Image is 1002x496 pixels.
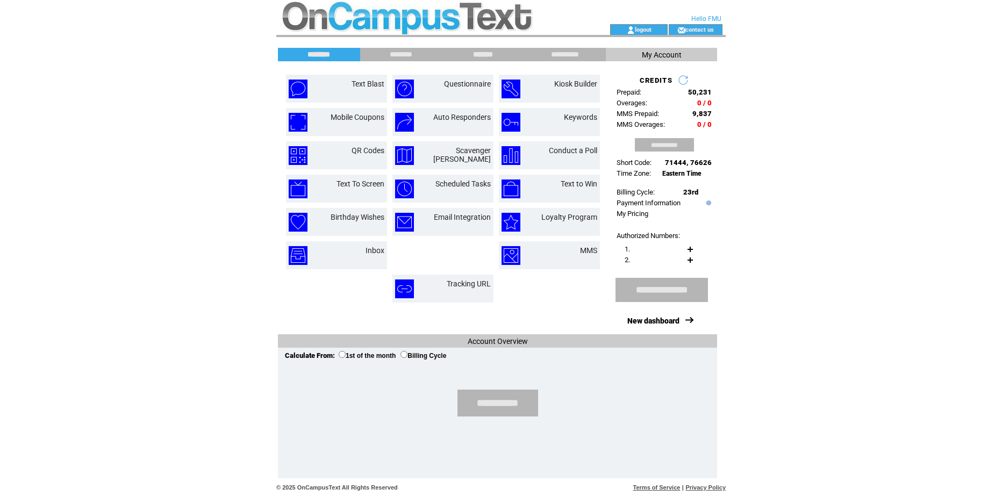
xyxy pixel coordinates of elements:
span: © 2025 OnCampusText All Rights Reserved [276,484,398,491]
img: text-to-screen.png [289,179,307,198]
img: keywords.png [502,113,520,132]
a: New dashboard [627,317,679,325]
a: Payment Information [617,199,681,207]
img: contact_us_icon.gif [677,26,685,34]
span: Authorized Numbers: [617,232,680,240]
span: 0 / 0 [697,99,712,107]
span: 0 / 0 [697,120,712,128]
a: logout [635,26,652,33]
span: MMS Prepaid: [617,110,659,118]
span: 71444, 76626 [665,159,712,167]
img: help.gif [704,200,711,205]
img: inbox.png [289,246,307,265]
span: Eastern Time [662,170,702,177]
img: email-integration.png [395,213,414,232]
a: Loyalty Program [541,213,597,221]
span: Short Code: [617,159,652,167]
a: Questionnaire [444,80,491,88]
img: auto-responders.png [395,113,414,132]
label: Billing Cycle [400,352,446,360]
a: Scavenger [PERSON_NAME] [433,146,491,163]
a: Privacy Policy [685,484,726,491]
a: Auto Responders [433,113,491,121]
img: kiosk-builder.png [502,80,520,98]
span: Calculate From: [285,351,335,360]
input: 1st of the month [339,351,346,358]
span: Time Zone: [617,169,651,177]
input: Billing Cycle [400,351,407,358]
span: Billing Cycle: [617,188,655,196]
span: My Account [642,51,682,59]
img: account_icon.gif [627,26,635,34]
a: Terms of Service [633,484,681,491]
span: MMS Overages: [617,120,665,128]
img: mms.png [502,246,520,265]
span: CREDITS [640,76,672,84]
a: Text To Screen [337,179,384,188]
span: 23rd [683,188,698,196]
span: Overages: [617,99,647,107]
a: Email Integration [434,213,491,221]
a: Text Blast [352,80,384,88]
a: Kiosk Builder [554,80,597,88]
a: Inbox [366,246,384,255]
label: 1st of the month [339,352,396,360]
img: text-blast.png [289,80,307,98]
a: Keywords [564,113,597,121]
a: MMS [580,246,597,255]
span: 2. [625,256,630,264]
img: conduct-a-poll.png [502,146,520,165]
span: | [682,484,684,491]
span: 50,231 [688,88,712,96]
a: contact us [685,26,714,33]
img: qr-codes.png [289,146,307,165]
img: text-to-win.png [502,179,520,198]
span: Account Overview [468,337,528,346]
img: scavenger-hunt.png [395,146,414,165]
a: QR Codes [352,146,384,155]
a: Birthday Wishes [331,213,384,221]
a: Conduct a Poll [549,146,597,155]
span: 9,837 [692,110,712,118]
span: 1. [625,245,630,253]
a: Tracking URL [447,279,491,288]
img: questionnaire.png [395,80,414,98]
img: mobile-coupons.png [289,113,307,132]
a: My Pricing [617,210,648,218]
a: Scheduled Tasks [435,179,491,188]
img: birthday-wishes.png [289,213,307,232]
a: Text to Win [561,179,597,188]
a: Mobile Coupons [331,113,384,121]
img: tracking-url.png [395,279,414,298]
span: Hello FMU [691,15,721,23]
img: loyalty-program.png [502,213,520,232]
span: Prepaid: [617,88,641,96]
img: scheduled-tasks.png [395,179,414,198]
